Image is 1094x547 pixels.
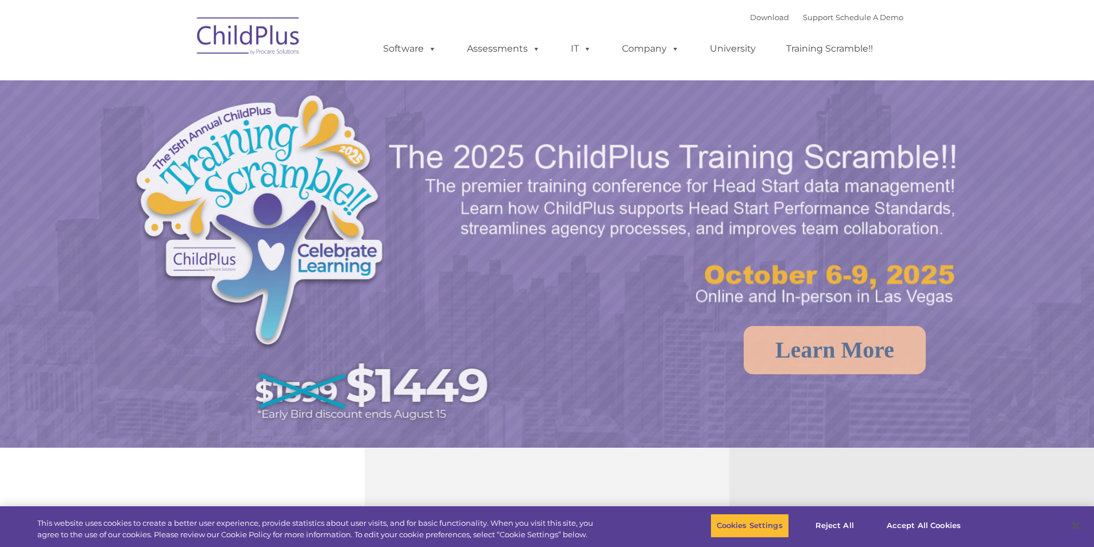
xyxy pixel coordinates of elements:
[37,518,602,540] div: This website uses cookies to create a better user experience, provide statistics about user visit...
[710,514,789,538] button: Cookies Settings
[836,13,903,22] a: Schedule A Demo
[610,37,691,60] a: Company
[455,37,552,60] a: Assessments
[750,13,903,22] font: |
[559,37,603,60] a: IT
[1063,513,1088,538] button: Close
[880,514,967,538] button: Accept All Cookies
[750,13,789,22] a: Download
[799,514,871,538] button: Reject All
[775,37,884,60] a: Training Scramble!!
[744,326,926,374] a: Learn More
[191,9,306,67] img: ChildPlus by Procare Solutions
[698,37,767,60] a: University
[803,13,833,22] a: Support
[372,37,448,60] a: Software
